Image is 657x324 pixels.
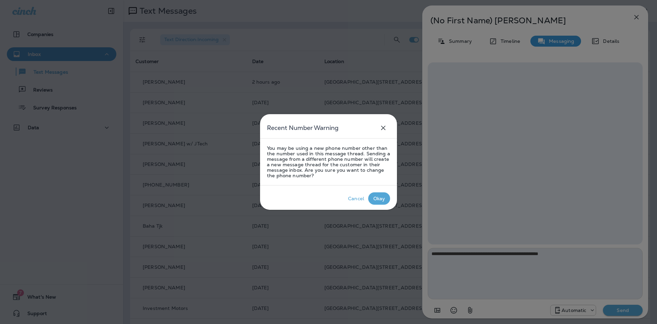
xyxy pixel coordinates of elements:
p: You may be using a new phone number other than the number used in this message thread. Sending a ... [267,145,390,178]
button: Cancel [344,192,368,205]
h5: Recent Number Warning [267,122,338,133]
div: Cancel [348,196,364,201]
button: Okay [368,192,390,205]
button: close [376,121,390,135]
div: Okay [373,196,385,201]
